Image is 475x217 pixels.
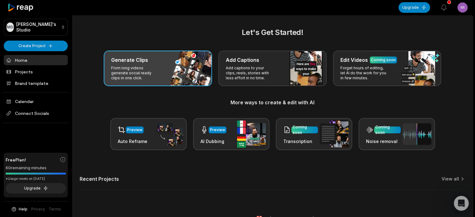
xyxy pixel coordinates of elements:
div: Coming soon [375,124,399,136]
img: ai_dubbing.png [237,121,266,148]
a: View all [442,176,459,182]
div: Coming soon [293,124,317,136]
div: MS [7,22,14,32]
h3: Generate Clips [111,56,148,64]
div: Preview [127,127,142,133]
div: Preview [210,127,225,133]
span: Connect Socials [4,108,68,119]
button: Upgrade [398,2,430,13]
button: Upgrade [6,183,66,194]
p: Add captions to your clips, reels, stories with less effort in no time. [226,66,274,81]
img: auto_reframe.png [154,122,183,146]
h2: Let's Get Started! [80,27,465,38]
h3: Transcription [283,138,318,145]
div: 60 remaining minutes [6,165,66,171]
iframe: Intercom live chat [454,196,469,211]
h3: Noise removal [366,138,401,145]
p: [PERSON_NAME]'s Studio [16,22,59,33]
h3: AI Dubbing [200,138,226,145]
span: Help [19,206,27,212]
div: Coming soon [371,57,396,63]
a: Brand template [4,78,68,88]
h3: More ways to create & edit with AI [80,99,465,106]
div: *Usage resets on [DATE] [6,176,66,181]
button: Create Project [4,41,68,51]
h3: Add Captions [226,56,259,64]
a: Home [4,55,68,65]
h3: Edit Videos [340,56,368,64]
a: Privacy [31,206,45,212]
img: noise_removal.png [403,123,431,145]
a: Calendar [4,96,68,106]
a: Projects [4,67,68,77]
p: Forget hours of editing, let AI do the work for you in few minutes. [340,66,389,81]
p: From long videos generate social ready clips in one click. [111,66,160,81]
img: transcription.png [320,121,349,147]
h2: Recent Projects [80,176,119,182]
a: Terms [49,206,61,212]
button: Help [11,206,27,212]
h3: Auto Reframe [118,138,147,145]
span: Free Plan! [6,156,26,163]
